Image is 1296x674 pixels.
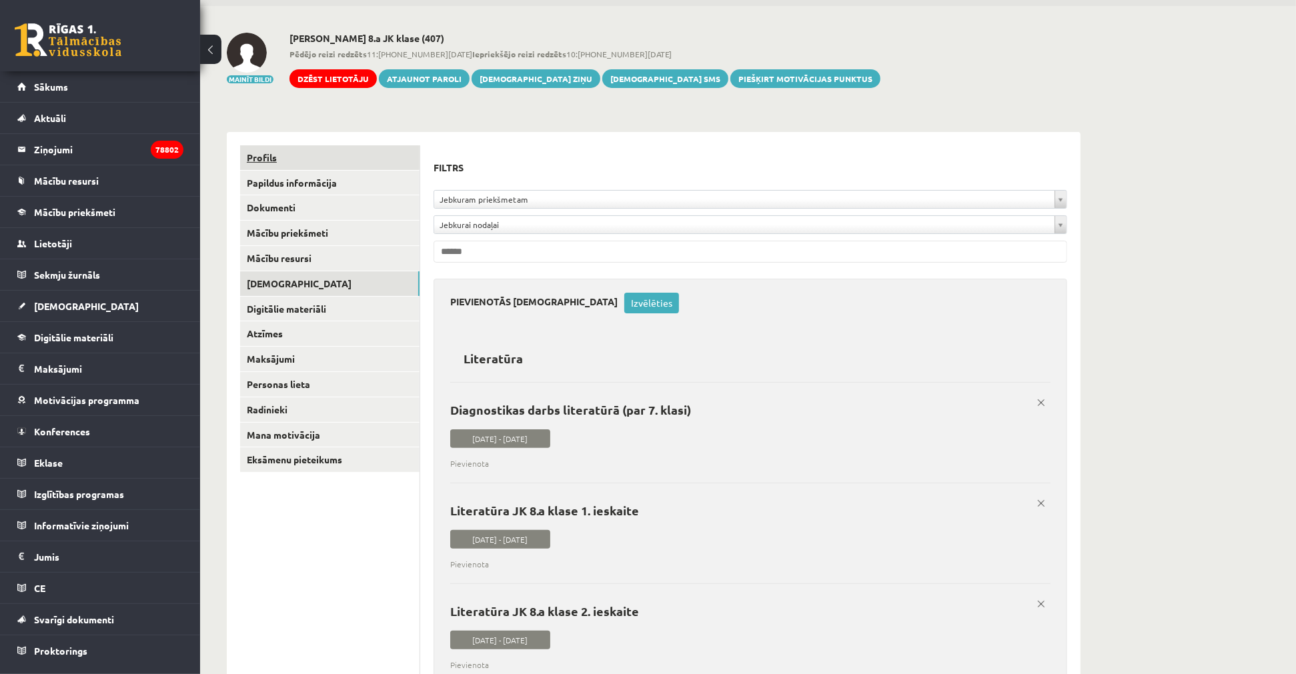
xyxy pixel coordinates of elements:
a: Lietotāji [17,228,183,259]
a: Radinieki [240,397,420,422]
a: Rīgas 1. Tālmācības vidusskola [15,23,121,57]
a: Sekmju žurnāls [17,259,183,290]
span: Digitālie materiāli [34,331,113,343]
legend: Maksājumi [34,353,183,384]
a: [DEMOGRAPHIC_DATA] ziņu [472,69,600,88]
span: Jumis [34,551,59,563]
span: Izglītības programas [34,488,124,500]
span: Pievienota [450,659,1041,671]
span: Pievienota [450,457,1041,469]
p: Literatūra JK 8.a klase 2. ieskaite [450,604,1041,618]
p: Diagnostikas darbs literatūrā (par 7. klasi) [450,403,1041,417]
h3: Pievienotās [DEMOGRAPHIC_DATA] [450,293,624,307]
span: [DEMOGRAPHIC_DATA] [34,300,139,312]
a: Atjaunot paroli [379,69,470,88]
a: x [1032,393,1051,412]
a: x [1032,494,1051,513]
a: Eksāmenu pieteikums [240,447,420,472]
a: Maksājumi [240,347,420,371]
a: Dzēst lietotāju [289,69,377,88]
p: Literatūra JK 8.a klase 1. ieskaite [450,503,1041,517]
a: Mana motivācija [240,423,420,447]
legend: Ziņojumi [34,134,183,165]
span: 11:[PHONE_NUMBER][DATE] 10:[PHONE_NUMBER][DATE] [289,48,880,60]
span: Sekmju žurnāls [34,269,100,281]
a: Maksājumi [17,353,183,384]
span: Svarīgi dokumenti [34,613,114,625]
span: Aktuāli [34,112,66,124]
span: [DATE] - [DATE] [450,631,550,649]
a: Digitālie materiāli [17,322,183,353]
b: Pēdējo reizi redzēts [289,49,367,59]
a: x [1032,595,1051,613]
i: 78802 [151,141,183,159]
span: Lietotāji [34,237,72,249]
a: Papildus informācija [240,171,420,195]
a: Atzīmes [240,321,420,346]
a: Digitālie materiāli [240,297,420,321]
a: Dokumenti [240,195,420,220]
span: Sākums [34,81,68,93]
a: Motivācijas programma [17,385,183,415]
a: [DEMOGRAPHIC_DATA] SMS [602,69,728,88]
h3: Filtrs [434,159,1051,177]
img: Anastasija Jūlija Karjakina [227,33,267,73]
h2: [PERSON_NAME] 8.a JK klase (407) [289,33,880,44]
a: Eklase [17,447,183,478]
a: [DEMOGRAPHIC_DATA] [240,271,420,296]
a: Izglītības programas [17,479,183,509]
a: Piešķirt motivācijas punktus [730,69,880,88]
a: Mācību priekšmeti [17,197,183,227]
a: Jumis [17,541,183,572]
a: [DEMOGRAPHIC_DATA] [17,291,183,321]
a: Personas lieta [240,372,420,397]
span: Mācību resursi [34,175,99,187]
a: Mācību resursi [17,165,183,196]
span: Pievienota [450,558,1041,570]
a: CE [17,573,183,603]
span: Motivācijas programma [34,394,139,406]
a: Sākums [17,71,183,102]
span: Informatīvie ziņojumi [34,519,129,531]
a: Ziņojumi78802 [17,134,183,165]
a: Mācību priekšmeti [240,221,420,245]
span: CE [34,582,45,594]
a: Konferences [17,416,183,447]
h2: Literatūra [450,343,536,374]
span: Jebkurai nodaļai [440,216,1049,233]
a: Informatīvie ziņojumi [17,510,183,541]
a: Jebkuram priekšmetam [434,191,1067,208]
a: Mācību resursi [240,246,420,271]
span: [DATE] - [DATE] [450,429,550,448]
button: Mainīt bildi [227,75,273,83]
span: Mācību priekšmeti [34,206,115,218]
a: Aktuāli [17,103,183,133]
a: Profils [240,145,420,170]
a: Jebkurai nodaļai [434,216,1067,233]
span: Jebkuram priekšmetam [440,191,1049,208]
span: Proktorings [34,645,87,657]
a: Svarīgi dokumenti [17,604,183,635]
span: Eklase [34,457,63,469]
span: Konferences [34,425,90,437]
b: Iepriekšējo reizi redzēts [472,49,566,59]
a: Izvēlēties [624,293,679,313]
span: [DATE] - [DATE] [450,530,550,549]
a: Proktorings [17,635,183,666]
